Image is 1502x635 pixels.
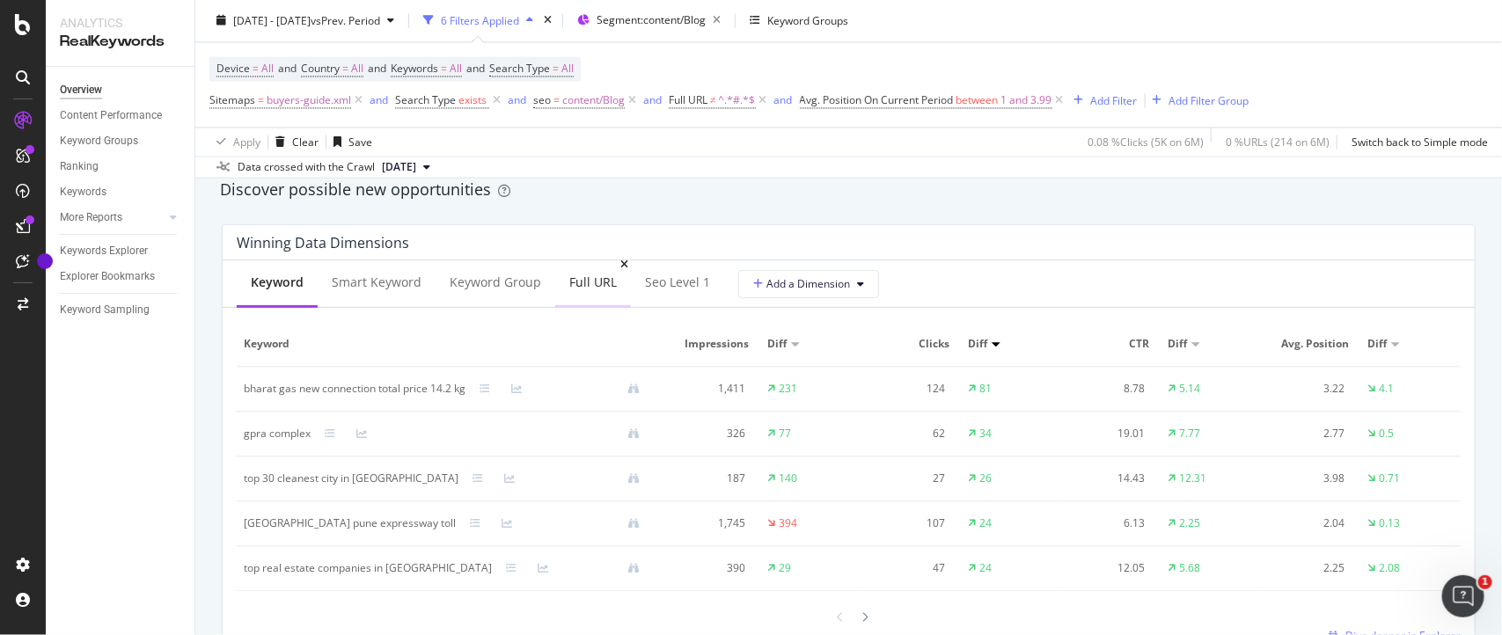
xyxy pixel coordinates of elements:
[508,92,526,109] button: and
[1379,515,1400,531] div: 0.13
[268,128,319,157] button: Clear
[533,93,551,108] span: seo
[311,13,380,28] span: vs Prev. Period
[60,14,180,32] div: Analytics
[60,81,182,99] a: Overview
[979,515,992,531] div: 24
[1344,128,1488,157] button: Switch back to Simple mode
[1179,381,1200,397] div: 5.14
[1067,91,1138,112] button: Add Filter
[597,13,706,28] span: Segment: content/Blog
[1379,471,1400,486] div: 0.71
[220,179,1477,201] div: Discover possible new opportunities
[868,426,945,442] div: 62
[60,267,182,286] a: Explorer Bookmarks
[441,13,519,28] div: 6 Filters Applied
[238,160,375,176] div: Data crossed with the Crawl
[1226,135,1330,150] div: 0 % URLs ( 214 on 6M )
[668,471,745,486] div: 187
[395,93,456,108] span: Search Type
[301,62,340,77] span: Country
[1088,135,1204,150] div: 0.08 % Clicks ( 5K on 6M )
[868,471,945,486] div: 27
[37,253,53,269] div: Tooltip anchor
[1268,426,1345,442] div: 2.77
[60,183,106,201] div: Keywords
[209,128,260,157] button: Apply
[540,12,555,30] div: times
[251,274,304,291] div: Keyword
[1268,336,1350,352] span: Avg. Position
[710,93,716,108] span: ≠
[278,62,297,77] span: and
[60,208,165,227] a: More Reports
[351,57,363,82] span: All
[979,471,992,486] div: 26
[668,426,745,442] div: 326
[466,62,485,77] span: and
[1268,515,1345,531] div: 2.04
[753,276,850,291] span: Add a Dimension
[779,560,791,576] div: 29
[233,13,311,28] span: [DATE] - [DATE]
[60,81,102,99] div: Overview
[209,93,255,108] span: Sitemaps
[60,242,148,260] div: Keywords Explorer
[60,106,162,125] div: Content Performance
[1268,560,1345,576] div: 2.25
[244,426,311,442] div: gpra complex
[968,336,987,352] span: Diff
[1478,575,1492,589] span: 1
[1067,336,1149,352] span: CTR
[979,560,992,576] div: 24
[743,7,855,35] button: Keyword Groups
[553,93,560,108] span: =
[253,62,259,77] span: =
[1146,91,1249,112] button: Add Filter Group
[868,560,945,576] div: 47
[668,381,745,397] div: 1,411
[332,274,421,291] div: Smart Keyword
[1067,426,1145,442] div: 19.01
[60,106,182,125] a: Content Performance
[868,381,945,397] div: 124
[508,93,526,108] div: and
[562,89,625,113] span: content/Blog
[60,267,155,286] div: Explorer Bookmarks
[60,157,99,176] div: Ranking
[569,274,617,291] div: Full URL
[1067,515,1145,531] div: 6.13
[60,157,182,176] a: Ranking
[868,336,949,352] span: Clicks
[1179,471,1206,486] div: 12.31
[416,7,540,35] button: 6 Filters Applied
[1379,426,1394,442] div: 0.5
[643,92,662,109] button: and
[779,515,797,531] div: 394
[1179,426,1200,442] div: 7.77
[668,336,750,352] span: Impressions
[267,89,351,113] span: buyers-guide.xml
[1067,471,1145,486] div: 14.43
[348,135,372,150] div: Save
[1268,471,1345,486] div: 3.98
[60,301,150,319] div: Keyword Sampling
[570,7,728,35] button: Segment:content/Blog
[60,242,182,260] a: Keywords Explorer
[216,62,250,77] span: Device
[261,57,274,82] span: All
[244,471,458,486] div: top 30 cleanest city in india
[342,62,348,77] span: =
[60,32,180,52] div: RealKeywords
[237,234,409,252] div: Winning Data Dimensions
[561,57,574,82] span: All
[244,560,492,576] div: top real estate companies in mumbai
[489,62,550,77] span: Search Type
[326,128,372,157] button: Save
[1268,381,1345,397] div: 3.22
[1067,560,1145,576] div: 12.05
[1091,93,1138,108] div: Add Filter
[1169,93,1249,108] div: Add Filter Group
[979,381,992,397] div: 81
[1179,515,1200,531] div: 2.25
